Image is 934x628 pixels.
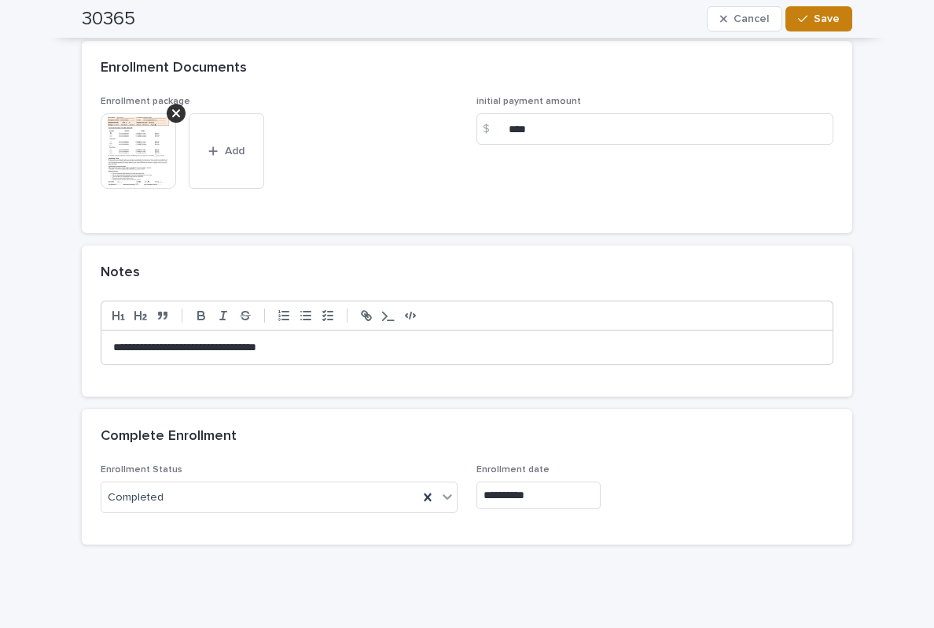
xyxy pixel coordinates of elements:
button: Cancel [707,6,782,31]
span: Cancel [734,13,769,24]
span: Save [814,13,840,24]
span: Enrollment package [101,97,190,106]
div: $ [476,113,508,145]
h2: Complete Enrollment [101,428,237,445]
span: Enrollment Status [101,465,182,475]
span: Add [225,146,245,157]
span: initial payment amount [476,97,581,106]
button: Add [189,113,264,189]
h2: Enrollment Documents [101,60,247,77]
span: Enrollment date [476,465,550,475]
span: Completed [108,489,164,506]
h2: Notes [101,264,140,282]
button: Save [785,6,852,31]
h2: 30365 [82,8,135,31]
